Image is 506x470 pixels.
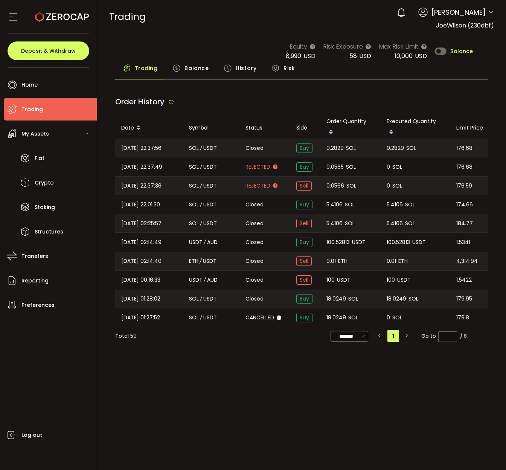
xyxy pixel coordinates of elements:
em: / [200,295,202,303]
em: / [200,163,202,171]
em: / [204,276,206,284]
iframe: Chat Widget [468,434,506,470]
span: USDT [397,276,411,284]
span: Sell [296,256,312,266]
span: Buy [296,200,312,209]
span: Trading [21,104,43,115]
span: [DATE] 00:16:33 [121,276,160,284]
span: [DATE] 01:27:52 [121,313,160,322]
li: 1 [387,330,399,342]
span: 184.77 [456,219,473,228]
span: 1.5341 [456,238,470,247]
span: USD [415,52,427,60]
span: Crypto [35,177,54,188]
span: Deposit & Withdraw [21,48,76,53]
span: USDT [203,257,216,266]
span: Transfers [21,251,48,262]
span: 18.0249 [387,295,406,303]
span: [PERSON_NAME] [431,7,486,17]
span: SOL [405,219,415,228]
span: [DATE] 22:37:36 [121,182,162,190]
div: Order Quantity [320,117,381,139]
span: SOL [346,182,356,190]
span: 176.59 [456,182,472,190]
span: Balance [450,49,473,54]
span: 4,314.94 [456,257,478,266]
button: Deposit & Withdraw [8,41,89,60]
span: AUD [207,276,218,284]
span: Rejected [245,182,270,190]
div: Side [290,124,320,132]
span: 5.4106 [387,219,403,228]
span: 0.01 [387,257,396,266]
span: AUD [207,238,218,247]
span: SOL [189,163,199,171]
span: Reporting [21,275,49,286]
span: Sell [296,219,312,228]
span: Buy [296,238,312,247]
span: Fiat [35,153,44,164]
span: Trading [135,61,158,76]
span: Buy [296,294,312,304]
span: [DATE] 02:14:49 [121,238,162,247]
span: USD [359,52,371,60]
span: 174.66 [456,200,473,209]
span: 0.0565 [326,163,344,171]
span: SOL [392,313,402,322]
div: Date [115,122,183,134]
span: 179.95 [456,295,472,303]
span: Risk [283,61,295,76]
span: 5.4106 [326,200,343,209]
em: / [200,200,202,209]
span: SOL [189,144,199,153]
span: SOL [189,313,199,322]
span: 0.2829 [387,144,404,153]
em: / [204,238,206,247]
span: 176.68 [456,163,472,171]
span: Closed [245,220,264,227]
span: 176.68 [456,144,472,153]
span: Log out [21,430,42,441]
span: Buy [296,143,312,153]
span: 100 [326,276,335,284]
span: SOL [345,219,355,228]
span: 18.0249 [326,313,346,322]
span: 0.0566 [326,182,344,190]
span: SOL [189,200,199,209]
span: JoeWilson (230dbf) [436,21,494,30]
span: Closed [245,257,264,265]
span: SOL [346,144,356,153]
span: Closed [245,238,264,246]
span: Risk Exposure [323,42,363,51]
em: / [200,182,202,190]
span: 100.52813 [387,238,410,247]
span: Rejected [245,163,270,171]
span: SOL [406,144,416,153]
div: Symbol [183,124,239,132]
span: ETH [338,257,347,266]
span: 10,000 [395,52,413,60]
span: USDT [203,295,217,303]
span: 0 [387,163,390,171]
div: / 6 [460,332,467,340]
span: USDT [203,219,217,228]
span: Order History [115,96,165,107]
span: Max Risk Limit [379,42,419,51]
span: SOL [392,182,402,190]
span: SOL [189,182,199,190]
span: USDT [203,144,217,153]
span: [DATE] 22:37:56 [121,144,162,153]
span: Cancelled [245,314,274,322]
span: Equity [290,42,307,51]
span: SOL [408,295,418,303]
span: 0.2829 [326,144,344,153]
span: SOL [189,219,199,228]
span: 58 [349,52,357,60]
span: [DATE] 22:37:49 [121,163,162,171]
span: USDT [203,182,217,190]
span: USD [303,52,315,60]
span: Trading [109,10,146,23]
span: SOL [405,200,415,209]
span: 179.8 [456,313,469,322]
span: History [236,61,256,76]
